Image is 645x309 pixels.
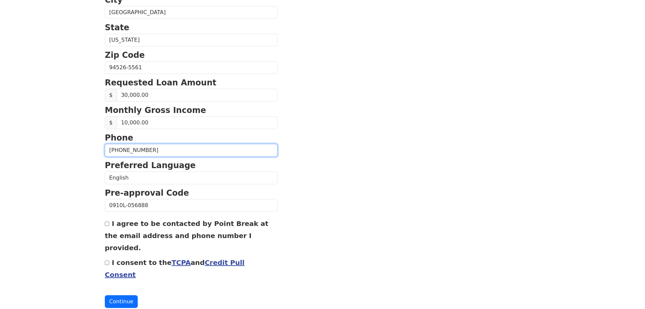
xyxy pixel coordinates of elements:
strong: Requested Loan Amount [105,78,216,87]
label: I agree to be contacted by Point Break at the email address and phone number I provided. [105,220,268,252]
input: (___) ___-____ [105,144,277,157]
strong: Preferred Language [105,161,196,170]
p: Monthly Gross Income [105,104,277,116]
strong: Pre-approval Code [105,188,189,198]
input: Monthly Gross Income [117,116,277,129]
strong: Phone [105,133,133,143]
input: Zip Code [105,61,277,74]
strong: Zip Code [105,50,145,60]
label: I consent to the and [105,259,245,279]
input: City [105,6,277,19]
input: Requested Loan Amount [117,89,277,102]
input: Pre-approval Code [105,199,277,212]
a: TCPA [172,259,191,267]
button: Continue [105,295,138,308]
span: $ [105,89,117,102]
strong: State [105,23,129,32]
span: $ [105,116,117,129]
